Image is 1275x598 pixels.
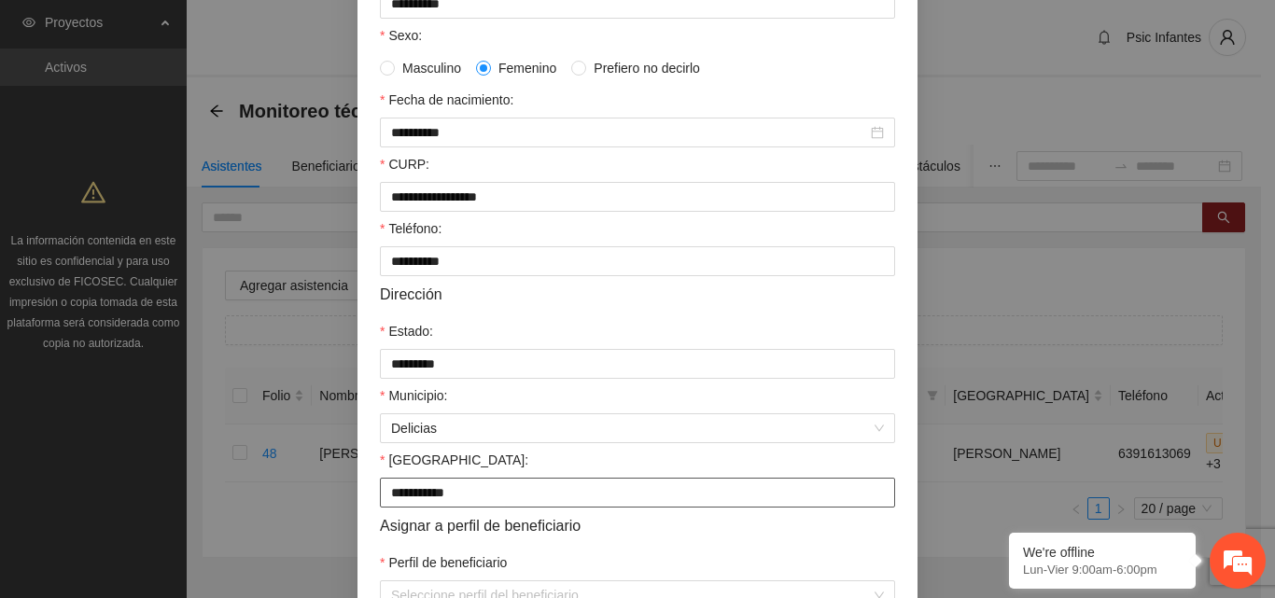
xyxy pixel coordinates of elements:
[278,465,339,490] em: Enviar
[380,349,895,379] input: Estado:
[391,414,884,442] span: Delicias
[97,95,314,119] div: Dejar un mensaje
[380,25,422,46] label: Sexo:
[380,514,581,537] span: Asignar a perfil de beneficiario
[380,385,447,406] label: Municipio:
[380,478,895,508] input: Colonia:
[380,182,895,212] input: CURP:
[380,450,528,470] label: Colonia:
[380,283,442,306] span: Dirección
[306,9,351,54] div: Minimizar ventana de chat en vivo
[9,399,356,465] textarea: Escriba su mensaje aquí y haga clic en “Enviar”
[395,58,469,78] span: Masculino
[380,218,441,239] label: Teléfono:
[380,246,895,276] input: Teléfono:
[391,122,867,143] input: Fecha de nacimiento:
[1023,545,1182,560] div: We're offline
[380,321,433,341] label: Estado:
[586,58,708,78] span: Prefiero no decirlo
[1023,563,1182,577] p: Lun-Vier 9:00am-6:00pm
[491,58,564,78] span: Femenino
[380,552,507,573] label: Perfil de beneficiario
[380,90,513,110] label: Fecha de nacimiento:
[380,154,429,174] label: CURP:
[35,194,329,382] span: Estamos sin conexión. Déjenos un mensaje.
